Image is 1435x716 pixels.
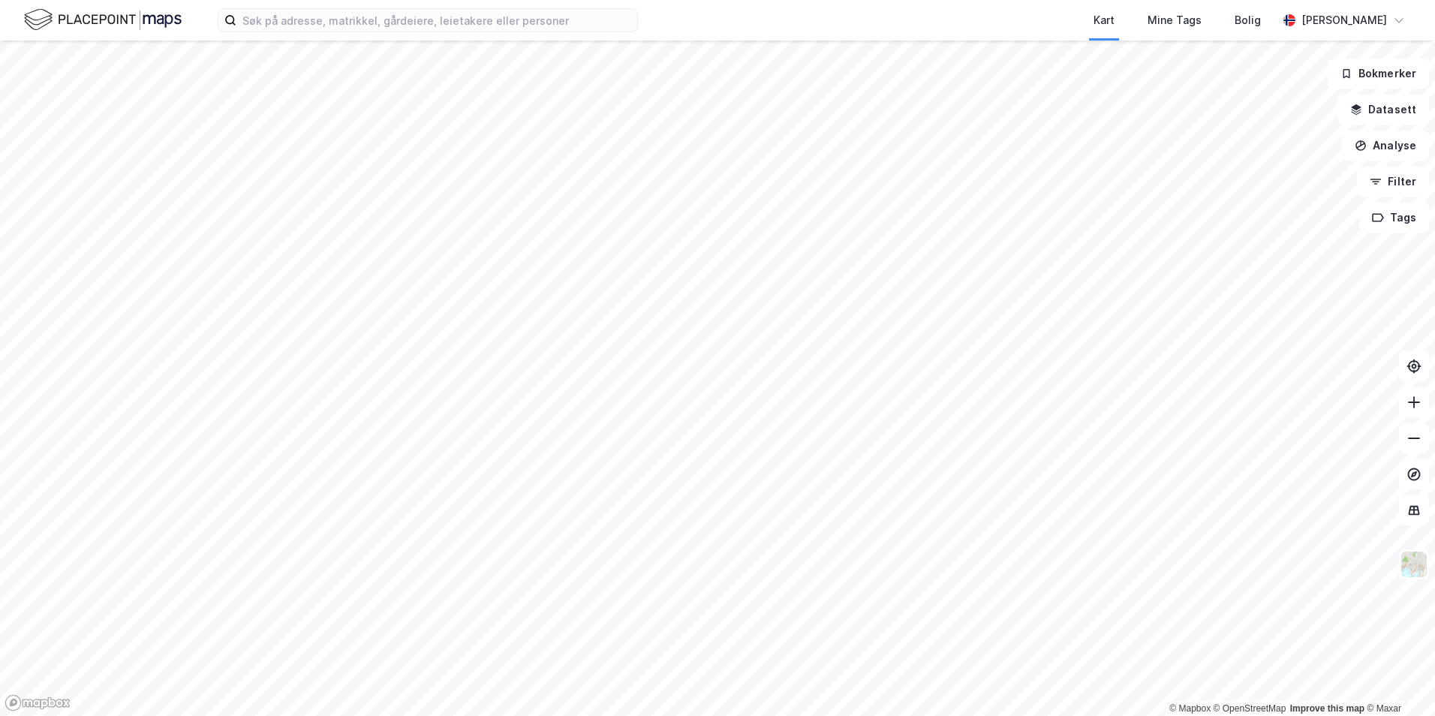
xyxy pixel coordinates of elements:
[5,694,71,711] a: Mapbox homepage
[1342,131,1429,161] button: Analyse
[1148,11,1202,29] div: Mine Tags
[1360,644,1435,716] iframe: Chat Widget
[236,9,637,32] input: Søk på adresse, matrikkel, gårdeiere, leietakere eller personer
[1214,703,1286,714] a: OpenStreetMap
[1169,703,1211,714] a: Mapbox
[1328,59,1429,89] button: Bokmerker
[1360,644,1435,716] div: Kontrollprogram for chat
[1359,203,1429,233] button: Tags
[24,7,182,33] img: logo.f888ab2527a4732fd821a326f86c7f29.svg
[1094,11,1115,29] div: Kart
[1290,703,1364,714] a: Improve this map
[1357,167,1429,197] button: Filter
[1400,550,1428,579] img: Z
[1301,11,1387,29] div: [PERSON_NAME]
[1337,95,1429,125] button: Datasett
[1235,11,1261,29] div: Bolig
